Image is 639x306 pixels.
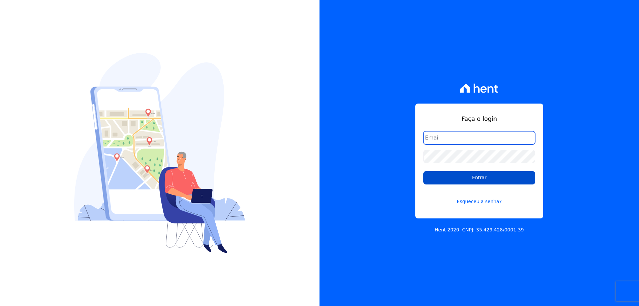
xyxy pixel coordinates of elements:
[435,226,524,233] p: Hent 2020. CNPJ: 35.429.428/0001-39
[423,114,535,123] h1: Faça o login
[423,190,535,205] a: Esqueceu a senha?
[74,53,245,253] img: Login
[423,171,535,184] input: Entrar
[423,131,535,145] input: Email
